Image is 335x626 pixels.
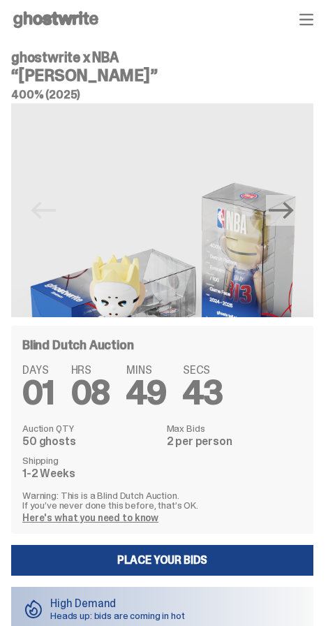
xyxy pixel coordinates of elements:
dd: 50 ghosts [22,436,158,447]
h3: “[PERSON_NAME]” [11,67,313,84]
a: Here's what you need to know [22,511,158,524]
a: Place your Bids [11,545,313,576]
dd: 2 per person [167,436,303,447]
span: ghostwrite x NBA [11,48,119,66]
p: Heads up: bids are coming in hot [50,611,185,620]
dt: Auction QTY [22,423,158,433]
span: 01 [22,370,54,414]
span: DAYS [22,365,54,376]
span: 49 [126,370,166,414]
dt: Max Bids [167,423,303,433]
span: MINS [126,365,166,376]
img: Eminem_NBA_400_10.png [11,103,313,481]
button: Next [266,195,297,226]
p: High Demand [50,598,185,609]
dd: 1-2 Weeks [22,468,158,479]
h4: Blind Dutch Auction [22,339,134,351]
span: 43 [183,370,223,414]
span: HRS [71,365,110,376]
dt: Shipping [22,456,158,465]
span: SECS [183,365,223,376]
h5: 400% (2025) [11,89,313,101]
span: 08 [71,370,110,414]
p: Warning: This is a Blind Dutch Auction. If you’ve never done this before, that’s OK. [22,490,302,510]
